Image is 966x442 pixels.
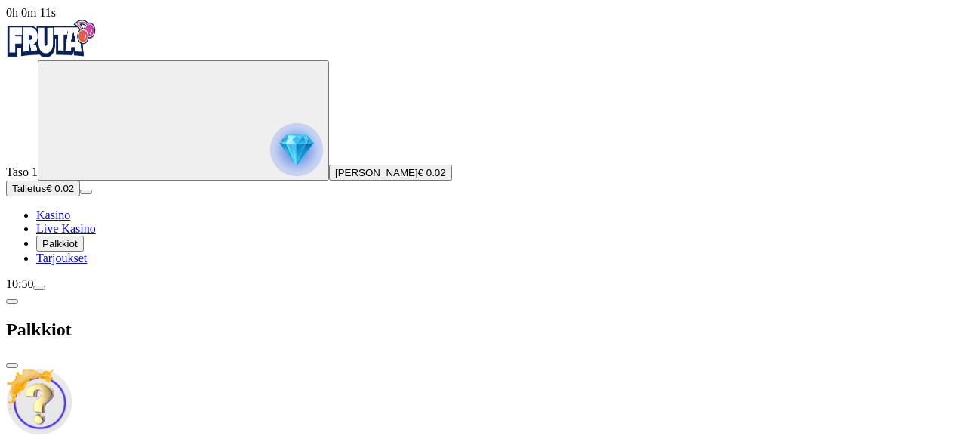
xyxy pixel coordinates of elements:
[36,209,70,221] a: Kasino
[6,181,80,196] button: Talletusplus icon€ 0.02
[418,167,446,178] span: € 0.02
[6,6,56,19] span: user session time
[6,320,960,340] h2: Palkkiot
[36,252,87,264] a: Tarjoukset
[42,238,78,249] span: Palkkiot
[6,369,72,435] img: Unlock reward icon
[6,277,33,290] span: 10:50
[80,190,92,194] button: menu
[6,209,960,265] nav: Main menu
[335,167,418,178] span: [PERSON_NAME]
[329,165,452,181] button: [PERSON_NAME]€ 0.02
[33,286,45,290] button: menu
[6,47,97,60] a: Fruta
[6,363,18,368] button: close
[6,165,38,178] span: Taso 1
[36,236,84,252] button: Palkkiot
[6,299,18,304] button: chevron-left icon
[6,20,97,57] img: Fruta
[36,222,96,235] a: Live Kasino
[38,60,329,181] button: reward progress
[270,123,323,176] img: reward progress
[46,183,74,194] span: € 0.02
[12,183,46,194] span: Talletus
[6,20,960,265] nav: Primary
